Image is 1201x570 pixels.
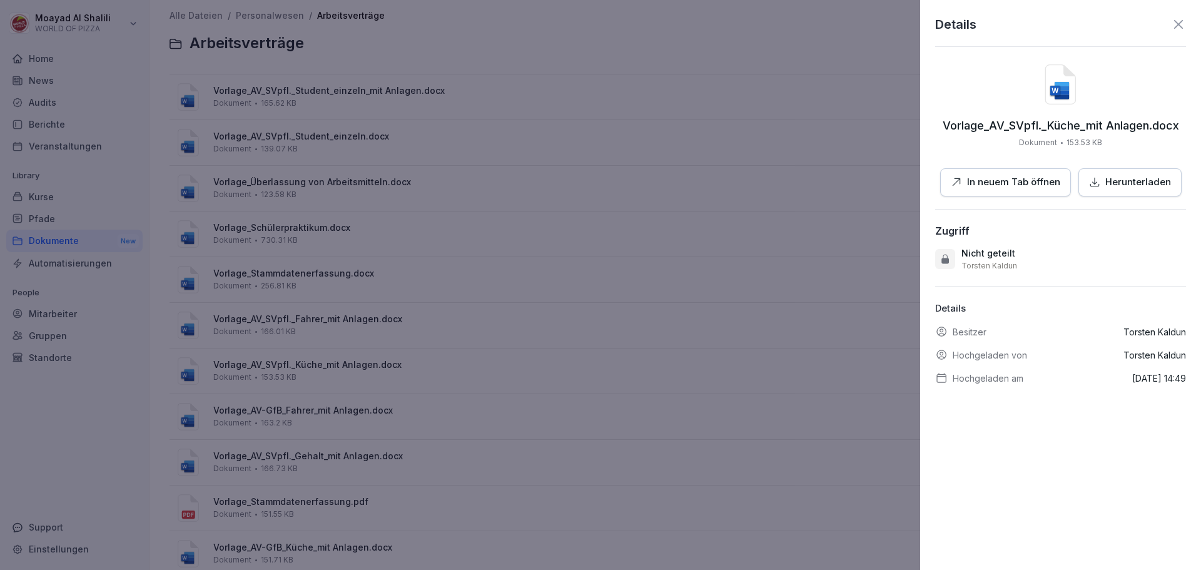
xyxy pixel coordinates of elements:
[1067,137,1102,148] p: 153.53 KB
[935,15,976,34] p: Details
[1105,175,1171,190] p: Herunterladen
[953,372,1023,385] p: Hochgeladen am
[961,261,1017,271] p: Torsten Kaldun
[1123,325,1186,338] p: Torsten Kaldun
[1019,137,1057,148] p: Dokument
[943,120,1179,132] p: Vorlage_AV_SVpfl._Küche_mit Anlagen.docx
[1132,372,1186,385] p: [DATE] 14:49
[1123,349,1186,362] p: Torsten Kaldun
[967,175,1060,190] p: In neuem Tab öffnen
[953,349,1027,362] p: Hochgeladen von
[1078,168,1182,196] button: Herunterladen
[953,325,986,338] p: Besitzer
[935,302,1186,316] p: Details
[961,247,1015,260] p: Nicht geteilt
[935,225,970,237] div: Zugriff
[940,168,1071,196] button: In neuem Tab öffnen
